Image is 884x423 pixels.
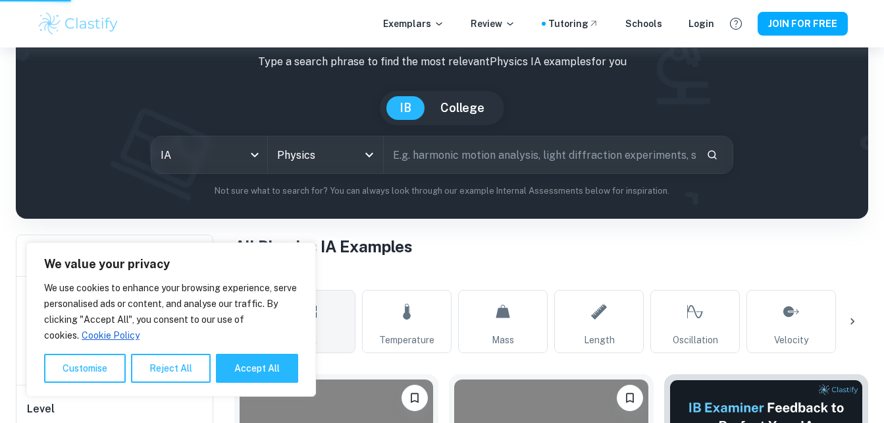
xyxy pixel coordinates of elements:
[44,280,298,343] p: We use cookies to enhance your browsing experience, serve personalised ads or content, and analys...
[701,144,723,166] button: Search
[151,136,267,173] div: IA
[471,16,515,31] p: Review
[427,96,498,120] button: College
[234,269,868,285] h6: Topic
[673,333,718,347] span: Oscillation
[81,329,140,341] a: Cookie Policy
[625,16,662,31] a: Schools
[26,184,858,198] p: Not sure what to search for? You can always look through our example Internal Assessments below f...
[617,385,643,411] button: Please log in to bookmark exemplars
[584,333,615,347] span: Length
[725,13,747,35] button: Help and Feedback
[44,256,298,272] p: We value your privacy
[548,16,599,31] a: Tutoring
[758,12,848,36] button: JOIN FOR FREE
[26,54,858,70] p: Type a search phrase to find the most relevant Physics IA examples for you
[27,401,203,417] h6: Level
[44,354,126,383] button: Customise
[383,16,444,31] p: Exemplars
[379,333,434,347] span: Temperature
[216,354,298,383] button: Accept All
[386,96,425,120] button: IB
[689,16,714,31] a: Login
[774,333,808,347] span: Velocity
[402,385,428,411] button: Please log in to bookmark exemplars
[492,333,514,347] span: Mass
[131,354,211,383] button: Reject All
[360,146,378,164] button: Open
[26,242,316,397] div: We value your privacy
[37,11,120,37] img: Clastify logo
[234,235,868,258] h1: All Physics IA Examples
[384,136,695,173] input: E.g. harmonic motion analysis, light diffraction experiments, sliding objects down a ramp...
